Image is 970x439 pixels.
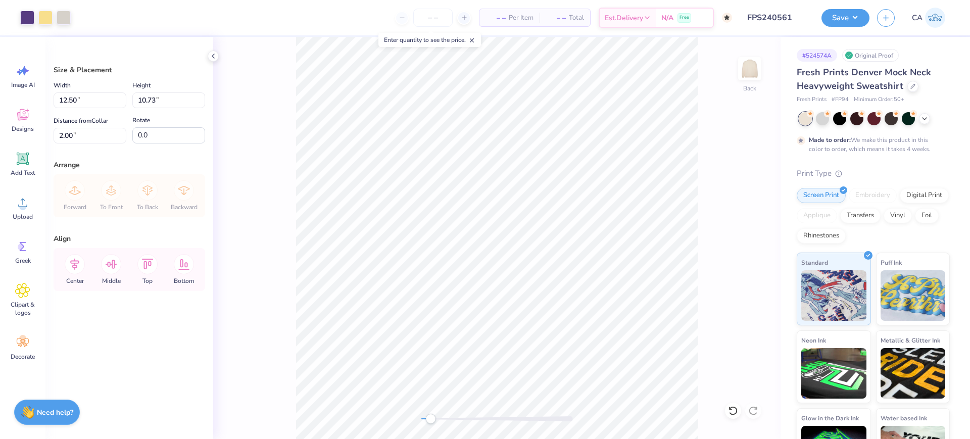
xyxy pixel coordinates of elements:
span: Metallic & Glitter Ink [881,335,940,346]
div: Foil [915,208,939,223]
div: Size & Placement [54,65,205,75]
span: Middle [102,277,121,285]
div: We make this product in this color to order, which means it takes 4 weeks. [809,135,933,154]
span: Upload [13,213,33,221]
div: Align [54,233,205,244]
input: – – [413,9,453,27]
span: Fresh Prints Denver Mock Neck Heavyweight Sweatshirt [797,66,931,92]
div: Transfers [840,208,881,223]
div: Accessibility label [425,414,435,424]
span: Designs [12,125,34,133]
span: – – [486,13,506,23]
img: Puff Ink [881,270,946,321]
span: Est. Delivery [605,13,643,23]
span: Center [66,277,84,285]
span: Per Item [509,13,533,23]
input: Untitled Design [740,8,814,28]
span: Free [680,14,689,21]
div: Print Type [797,168,950,179]
span: Fresh Prints [797,95,827,104]
span: CA [912,12,923,24]
span: Puff Ink [881,257,902,268]
span: Clipart & logos [6,301,39,317]
div: Digital Print [900,188,949,203]
span: Greek [15,257,31,265]
div: Vinyl [884,208,912,223]
div: Rhinestones [797,228,846,243]
span: Add Text [11,169,35,177]
span: Top [142,277,153,285]
img: Back [740,59,760,79]
img: Metallic & Glitter Ink [881,348,946,399]
div: Back [743,84,756,93]
span: Neon Ink [801,335,826,346]
img: Chollene Anne Aranda [925,8,945,28]
span: Minimum Order: 50 + [854,95,904,104]
strong: Need help? [37,408,73,417]
span: Water based Ink [881,413,927,423]
a: CA [907,8,950,28]
span: N/A [661,13,673,23]
div: # 524574A [797,49,837,62]
span: Total [569,13,584,23]
img: Neon Ink [801,348,866,399]
label: Rotate [132,114,150,126]
strong: Made to order: [809,136,851,144]
span: – – [546,13,566,23]
label: Distance from Collar [54,115,108,127]
span: Image AI [11,81,35,89]
div: Embroidery [849,188,897,203]
label: Height [132,79,151,91]
span: Decorate [11,353,35,361]
span: Glow in the Dark Ink [801,413,859,423]
div: Screen Print [797,188,846,203]
img: Standard [801,270,866,321]
div: Enter quantity to see the price. [378,33,481,47]
span: # FP94 [832,95,849,104]
span: Standard [801,257,828,268]
div: Arrange [54,160,205,170]
button: Save [821,9,869,27]
div: Original Proof [842,49,899,62]
span: Bottom [174,277,194,285]
label: Width [54,79,71,91]
div: Applique [797,208,837,223]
